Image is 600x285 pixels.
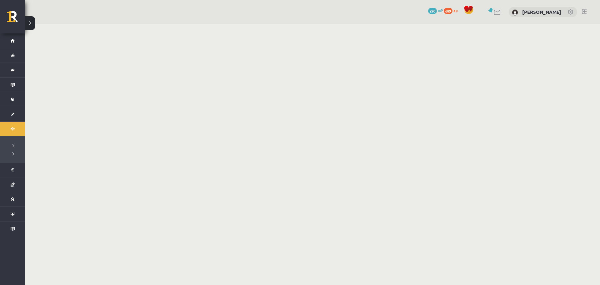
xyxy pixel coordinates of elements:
[453,8,457,13] span: xp
[428,8,437,14] span: 290
[444,8,452,14] span: 689
[428,8,443,13] a: 290 mP
[7,11,25,27] a: Rīgas 1. Tālmācības vidusskola
[522,9,561,15] a: [PERSON_NAME]
[438,8,443,13] span: mP
[444,8,461,13] a: 689 xp
[512,9,518,16] img: Raitis Žaime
